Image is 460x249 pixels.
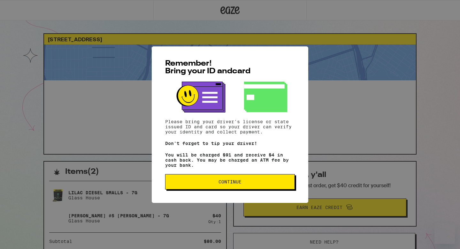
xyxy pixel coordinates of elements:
[434,223,455,244] iframe: Button to launch messaging window
[165,174,295,189] button: Continue
[165,141,295,146] p: Don't forget to tip your driver!
[165,60,250,75] span: Remember! Bring your ID and card
[218,180,241,184] span: Continue
[165,119,295,134] p: Please bring your driver's license or state issued ID and card so your driver can verify your ide...
[165,152,295,168] p: You will be charged $91 and receive $4 in cash back. You may be charged an ATM fee by your bank.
